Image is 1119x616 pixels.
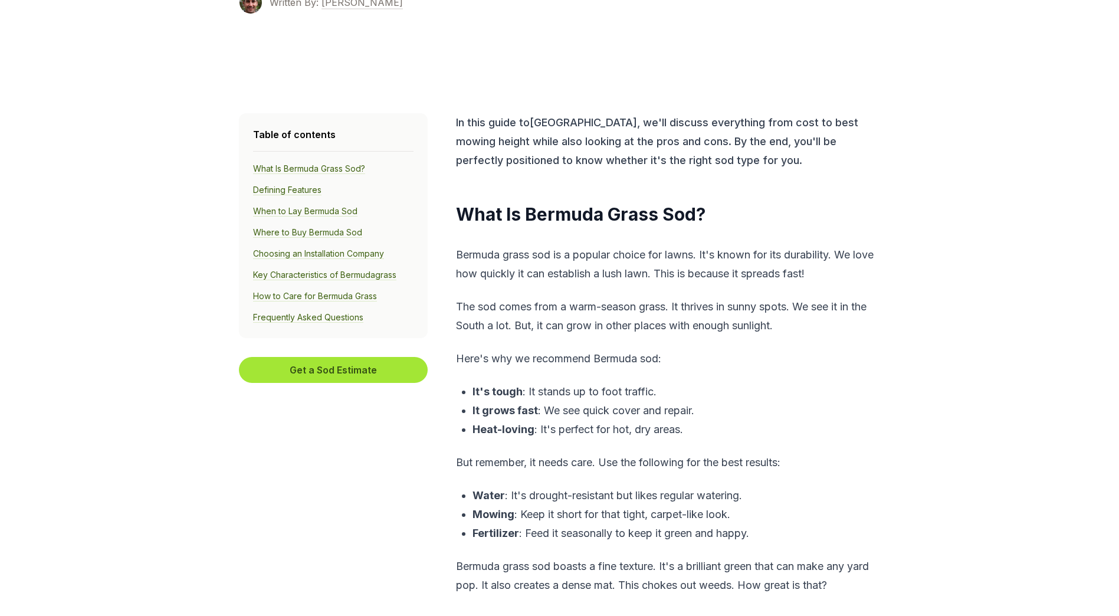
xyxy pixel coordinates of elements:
p: : It stands up to foot traffic. [472,382,878,401]
p: The sod comes from a warm-season grass. It thrives in sunny spots. We see it in the South a lot. ... [456,297,878,335]
b: Mowing [472,508,514,520]
b: Fertilizer [472,527,519,539]
p: Here's why we recommend Bermuda sod: [456,349,878,368]
h4: Table of contents [253,127,414,142]
button: Get a Sod Estimate [239,357,428,383]
p: But remember, it needs care. Use the following for the best results: [456,453,878,472]
a: What Is Bermuda Grass Sod? [253,163,365,174]
b: It's tough [472,385,523,398]
h2: What Is Bermuda Grass Sod? [456,203,878,227]
a: Where to Buy Bermuda Sod [253,227,362,238]
p: : Keep it short for that tight, carpet-like look. [472,505,878,524]
b: Heat-loving [472,423,534,435]
a: Choosing an Installation Company [253,248,384,259]
p: : It's drought-resistant but likes regular watering. [472,486,878,505]
p: : Feed it seasonally to keep it green and happy. [472,524,878,543]
a: How to Care for Bermuda Grass [253,291,377,302]
b: Water [472,489,505,502]
p: Bermuda grass sod boasts a fine texture. It's a brilliant green that can make any yard pop. It al... [456,557,878,595]
a: Key Characteristics of Bermudagrass [253,270,396,280]
p: : It's perfect for hot, dry areas. [472,420,878,439]
p: : We see quick cover and repair. [472,401,878,420]
b: It grows fast [472,404,538,417]
p: Bermuda grass sod is a popular choice for lawns. It's known for its durability. We love how quick... [456,245,878,283]
a: When to Lay Bermuda Sod [253,206,357,217]
a: Frequently Asked Questions [253,312,363,323]
a: Defining Features [253,185,321,195]
p: In this guide to [GEOGRAPHIC_DATA] , we'll discuss everything from cost to best mowing height whi... [456,113,878,170]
